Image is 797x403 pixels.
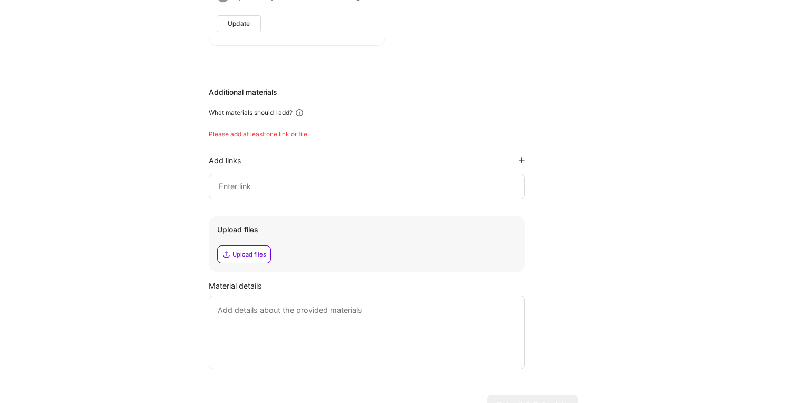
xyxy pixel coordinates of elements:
div: Add links [209,155,241,165]
div: What materials should I add? [209,109,293,117]
i: icon Upload2 [222,250,230,259]
button: Update [217,15,261,32]
div: Additional materials [209,87,578,97]
div: Material details [209,280,578,291]
i: icon PlusBlackFlat [519,157,525,163]
span: Update [228,19,250,28]
i: icon Info [295,108,304,117]
input: Enter link [218,180,516,193]
div: Upload files [217,224,517,235]
div: Upload files [232,250,266,259]
div: Please add at least one link or file. [209,130,578,139]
